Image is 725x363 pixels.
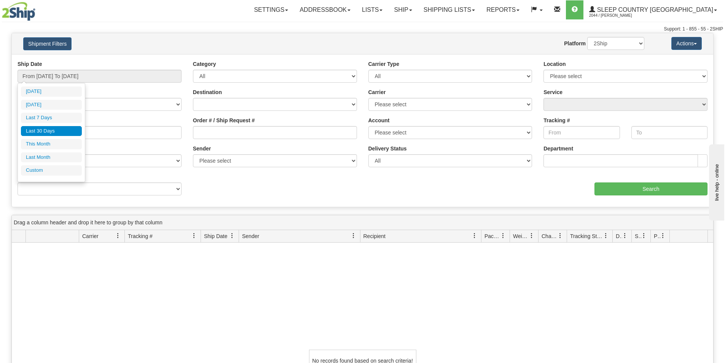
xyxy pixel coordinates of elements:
[21,100,82,110] li: [DATE]
[513,232,529,240] span: Weight
[82,232,99,240] span: Carrier
[583,0,723,19] a: Sleep Country [GEOGRAPHIC_DATA] 2044 / [PERSON_NAME]
[12,215,713,230] div: grid grouping header
[21,139,82,149] li: This Month
[654,232,660,240] span: Pickup Status
[595,6,713,13] span: Sleep Country [GEOGRAPHIC_DATA]
[21,113,82,123] li: Last 7 Days
[226,229,239,242] a: Ship Date filter column settings
[543,145,573,152] label: Department
[543,126,620,139] input: From
[193,117,255,124] label: Order # / Ship Request #
[543,60,566,68] label: Location
[347,229,360,242] a: Sender filter column settings
[554,229,567,242] a: Charge filter column settings
[21,86,82,97] li: [DATE]
[128,232,153,240] span: Tracking #
[564,40,586,47] label: Platform
[6,6,70,12] div: live help - online
[525,229,538,242] a: Weight filter column settings
[468,229,481,242] a: Recipient filter column settings
[23,37,72,50] button: Shipment Filters
[294,0,356,19] a: Addressbook
[21,165,82,176] li: Custom
[368,60,399,68] label: Carrier Type
[635,232,641,240] span: Shipment Issues
[542,232,558,240] span: Charge
[18,60,42,68] label: Ship Date
[242,232,259,240] span: Sender
[481,0,525,19] a: Reports
[631,126,707,139] input: To
[599,229,612,242] a: Tracking Status filter column settings
[368,117,390,124] label: Account
[656,229,669,242] a: Pickup Status filter column settings
[193,145,211,152] label: Sender
[193,88,222,96] label: Destination
[2,26,723,32] div: Support: 1 - 855 - 55 - 2SHIP
[637,229,650,242] a: Shipment Issues filter column settings
[204,232,227,240] span: Ship Date
[497,229,510,242] a: Packages filter column settings
[543,117,570,124] label: Tracking #
[671,37,702,50] button: Actions
[368,145,407,152] label: Delivery Status
[594,182,707,195] input: Search
[2,2,35,21] img: logo2044.jpg
[363,232,386,240] span: Recipient
[418,0,481,19] a: Shipping lists
[543,88,562,96] label: Service
[618,229,631,242] a: Delivery Status filter column settings
[356,0,388,19] a: Lists
[188,229,201,242] a: Tracking # filter column settings
[368,88,386,96] label: Carrier
[570,232,603,240] span: Tracking Status
[484,232,500,240] span: Packages
[388,0,417,19] a: Ship
[21,152,82,163] li: Last Month
[248,0,294,19] a: Settings
[112,229,124,242] a: Carrier filter column settings
[21,126,82,136] li: Last 30 Days
[707,142,724,220] iframe: chat widget
[616,232,622,240] span: Delivery Status
[589,12,646,19] span: 2044 / [PERSON_NAME]
[193,60,216,68] label: Category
